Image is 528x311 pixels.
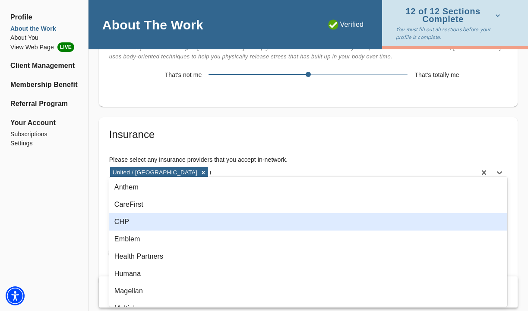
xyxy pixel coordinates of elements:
[109,265,507,282] div: Humana
[10,61,78,71] a: Client Management
[10,80,78,90] a: Membership Benefits
[109,248,507,265] div: Health Partners
[102,17,203,33] h4: About The Work
[109,128,507,141] h5: Insurance
[10,12,78,22] span: Profile
[10,130,78,139] a: Subscriptions
[109,196,507,213] div: CareFirst
[10,24,78,33] a: About the Work
[396,26,504,41] p: You must fill out all sections before your profile is complete.
[396,5,504,26] button: 12 of 12 Sections Complete
[396,8,500,23] span: 12 of 12 Sections Complete
[109,282,507,300] div: Magellan
[109,71,202,80] h6: That's not me
[10,42,78,52] a: View Web PageLIVE
[109,179,507,196] div: Anthem
[109,155,507,165] h6: Please select any insurance providers that you accept in-network.
[109,231,507,248] div: Emblem
[109,213,507,231] div: CHP
[414,71,507,80] h6: That's totally me
[10,42,78,52] li: View Web Page
[57,42,74,52] span: LIVE
[328,19,364,30] p: Verified
[110,167,199,178] div: United / [GEOGRAPHIC_DATA]
[10,33,78,42] a: About You
[10,139,78,148] a: Settings
[6,286,25,305] div: Accessibility Menu
[10,118,78,128] span: Your Account
[10,99,78,109] a: Referral Program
